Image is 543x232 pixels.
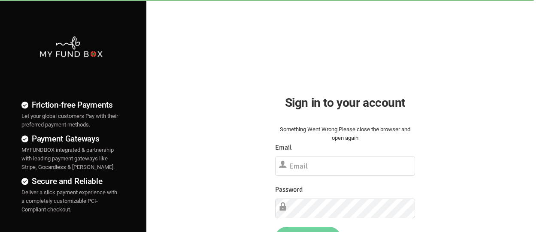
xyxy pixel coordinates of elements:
label: Email [275,142,292,153]
h4: Secure and Reliable [21,175,121,187]
input: Email [275,156,415,176]
span: MYFUNDBOX integrated & partnership with leading payment gateways like Stripe, Gocardless & [PERSO... [21,147,115,170]
span: Deliver a slick payment experience with a completely customizable PCI-Compliant checkout. [21,189,117,213]
img: mfbwhite.png [39,36,103,58]
span: Let your global customers Pay with their preferred payment methods. [21,113,118,128]
h2: Sign in to your account [275,93,415,112]
h4: Payment Gateways [21,133,121,145]
h4: Friction-free Payments [21,99,121,111]
div: Something Went Wrong.Please close the browser and open again [275,125,415,142]
label: Password [275,184,303,195]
